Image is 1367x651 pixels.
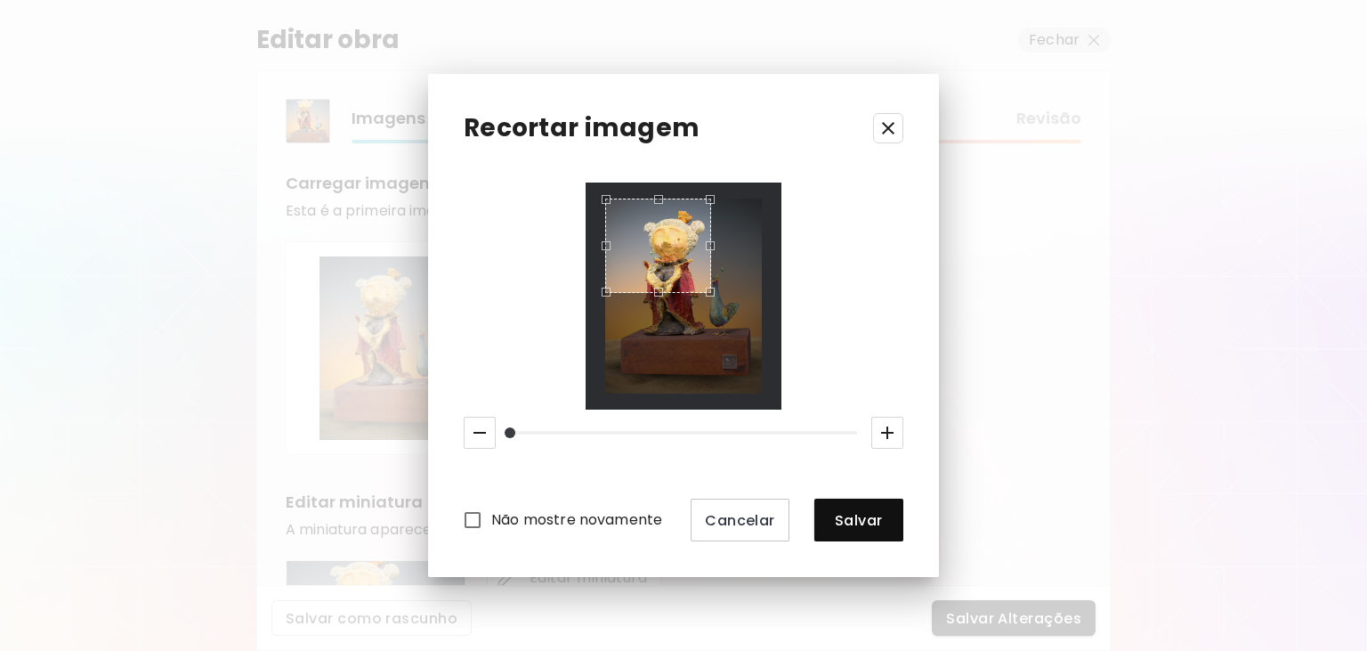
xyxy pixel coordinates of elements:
[605,199,761,394] img: CropImage
[464,110,700,147] p: Recortar imagem
[814,499,903,541] button: Salvar
[605,199,711,293] div: Use the arrow keys to move the crop selection area
[705,511,775,530] span: Cancelar
[691,499,789,541] button: Cancelar
[829,511,889,530] span: Salvar
[491,509,662,531] span: Não mostre novamente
